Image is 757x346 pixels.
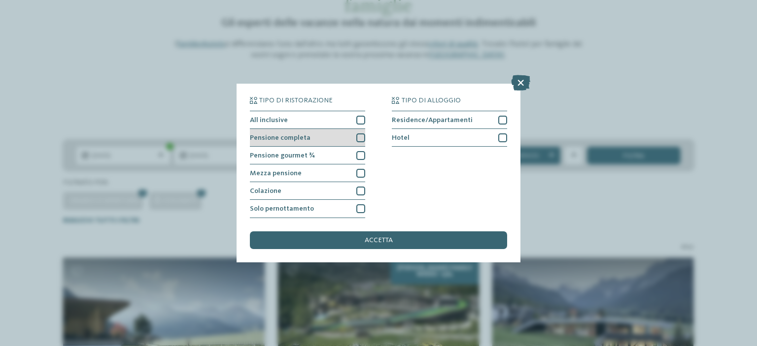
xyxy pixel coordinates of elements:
[392,117,473,124] span: Residence/Appartamenti
[250,117,288,124] span: All inclusive
[250,188,281,194] span: Colazione
[250,152,315,159] span: Pensione gourmet ¾
[259,97,333,104] span: Tipo di ristorazione
[250,205,314,212] span: Solo pernottamento
[250,134,310,141] span: Pensione completa
[250,170,302,177] span: Mezza pensione
[365,237,393,244] span: accetta
[402,97,461,104] span: Tipo di alloggio
[392,134,410,141] span: Hotel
